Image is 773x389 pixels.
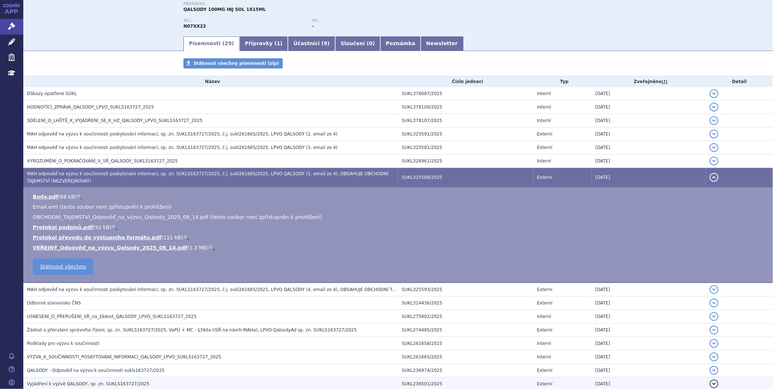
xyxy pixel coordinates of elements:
span: MAH odpověď na výzvu k součinnosti poskytování informací, sp. zn. SUKLS163727/2025, č.j. sukl2616... [27,145,338,150]
span: VÝZVA_K_SOUČINNOSTI_POSKYTOVÁNÍ_INFORMACÍ_QALSODY_LPVO_SUKLS163727_2025 [27,354,221,359]
td: SUKL314436/2025 [398,296,534,310]
td: [DATE] [592,87,706,101]
span: Vyjádření k výzvě QALSODY, sp. zn. SUKLS163727/2025 [27,381,150,386]
a: Přípravky (1) [239,36,288,51]
span: QALSODY 100MG INJ SOL 1X15ML [183,7,266,12]
span: MAH odpověď na výzvu k součinnosti poskytování informací, sp. zn. SUKLS163727/2025, č.j. sukl2616... [27,171,389,184]
td: SUKL325591/2025 [398,127,534,141]
button: detail [710,103,718,111]
td: SUKL326961/2025 [398,154,534,168]
td: SUKL325588/2025 [398,168,534,187]
button: detail [710,173,718,182]
span: 1.3 MB [189,245,207,251]
span: Externí [537,327,552,333]
button: detail [710,116,718,125]
span: SDĚLENÍ_O_LHŮTĚ_K_VYJÁDŘENÍ_SE_K_HZ_QALSODY_LPVO_SUKLS163727_2025 [27,118,203,123]
a: VEŘEJNÝ_Odpověď_na_výzvu_Qalsody_2025_08_14.pdf [33,245,187,251]
td: SUKL236974/2025 [398,364,534,377]
span: Interní [537,105,551,110]
span: 0 [369,40,373,46]
a: 🔍 [111,224,118,230]
button: detail [710,89,718,98]
span: QALSODY - Odpověď na výzvu k součinnosti sukls163727/2025 [27,368,164,373]
th: Detail [706,76,773,87]
span: Stáhnout všechny písemnosti (zip) [194,61,279,66]
td: [DATE] [592,127,706,141]
td: [DATE] [592,154,706,168]
span: Interní [537,314,551,319]
td: [DATE] [592,296,706,310]
p: ATC: [183,19,305,23]
span: MAH odpověď na výzvu k součinnosti poskytování informací, sp. zn. SUKLS163727/2025, č.j. sukl2616... [27,287,454,292]
button: detail [710,143,718,152]
abbr: (?) [662,79,667,85]
td: SUKL261665/2025 [398,350,534,364]
li: ( ) [33,193,766,200]
span: Externí [537,381,552,386]
span: Důkazy opatřené SÚKL [27,91,77,96]
a: Účastníci (9) [288,36,335,51]
span: HODNOTÍCÍ_ZPRÁVA_QALSODY_LPVO_SUKLS163727_2025 [27,105,154,110]
td: [DATE] [592,337,706,350]
td: SUKL261658/2025 [398,337,534,350]
a: Poznámka [380,36,421,51]
button: detail [710,285,718,294]
td: SUKL325593/2025 [398,283,534,296]
button: detail [710,157,718,165]
span: 68 kB [60,194,75,200]
a: Sloučení (0) [335,36,380,51]
a: 🔍 [209,245,215,251]
td: SUKL378107/2025 [398,114,534,127]
td: [DATE] [592,141,706,154]
button: detail [710,380,718,388]
button: detail [710,299,718,307]
span: Externí [537,131,552,137]
span: Externí [537,175,552,180]
td: SUKL274485/2025 [398,323,534,337]
span: Odborné stanovisko ČNS [27,300,81,306]
td: [DATE] [592,310,706,323]
th: Zveřejněno [592,76,706,87]
th: Číslo jednací [398,76,534,87]
button: detail [710,353,718,361]
th: Typ [534,76,592,87]
span: Interní [537,91,551,96]
span: 92 kB [95,224,110,230]
span: Žádost o přerušení správního řízení, sp. zn. SUKLS163727/2025, VaPÚ + MC - §39da (ISŘ na návrh MA... [27,327,357,333]
span: VYROZUMĚNÍ_O_POKRAČOVÁNÍ_V_SŘ_QALSODY_SUKLS163727_2025 [27,158,178,164]
td: [DATE] [592,101,706,114]
p: RS: [312,19,434,23]
li: ( ) [33,224,766,231]
span: 111 kB [163,235,181,240]
a: 🔍 [77,194,83,200]
span: 9 [324,40,328,46]
li: ( ) [33,234,766,241]
button: detail [710,339,718,348]
a: Protokol převodu do výstupního formátu.pdf [33,235,161,240]
a: Newsletter [421,36,463,51]
span: MAH odpověď na výzvu k součinnosti poskytování informací, sp. zn. SUKLS163727/2025, č.j. sukl2616... [27,131,338,137]
span: Externí [537,368,552,373]
span: Podklady pro výzvu k součinnosti [27,341,99,346]
td: [DATE] [592,323,706,337]
span: 29 [225,40,231,46]
a: Body.pdf [33,194,58,200]
td: [DATE] [592,364,706,377]
li: ( ) [33,244,766,251]
a: Protokol podpisů.pdf [33,224,93,230]
td: [DATE] [592,283,706,296]
span: Externí [537,145,552,150]
p: Přípravek: [183,2,441,6]
span: USNESENÍ_O_PŘERUŠENÍ_SŘ_na_žádost_QALSODY_LPVO_SUKLS163727_2025 [27,314,197,319]
span: Interní [537,118,551,123]
td: SUKL325581/2025 [398,141,534,154]
td: SUKL378100/2025 [398,101,534,114]
td: [DATE] [592,114,706,127]
th: Název [23,76,398,87]
button: detail [710,312,718,321]
button: detail [710,366,718,375]
td: SUKL275902/2025 [398,310,534,323]
a: Stáhnout všechny písemnosti (zip) [183,58,283,68]
span: 1 [277,40,280,46]
td: [DATE] [592,350,706,364]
